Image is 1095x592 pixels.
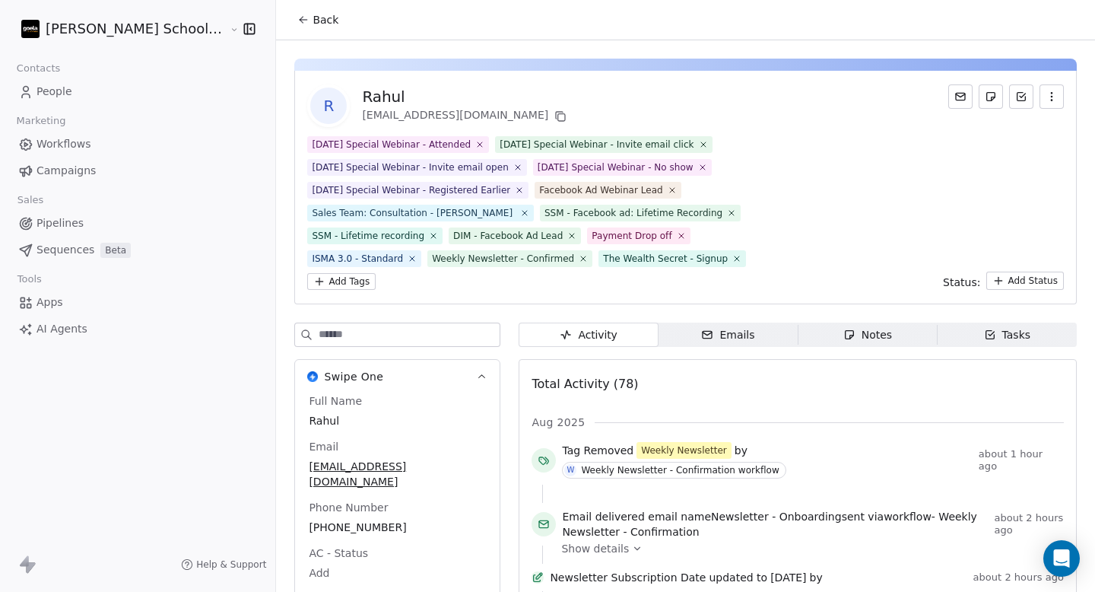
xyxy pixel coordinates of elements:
a: Help & Support [181,559,266,571]
span: Workflows [36,136,91,152]
img: Swipe One [307,371,318,382]
div: Open Intercom Messenger [1043,540,1080,577]
span: about 1 hour ago [979,448,1064,473]
span: Beta [100,243,131,258]
span: R [310,88,347,124]
div: Facebook Ad Webinar Lead [539,183,662,197]
div: [EMAIL_ADDRESS][DOMAIN_NAME] [362,107,570,126]
button: Back [288,6,348,33]
div: Sales Team: Consultation - [PERSON_NAME] ​ [312,206,516,220]
span: Show details [561,541,629,556]
div: Weekly Newsletter - Confirmed [432,252,574,266]
a: Show details [561,541,1053,556]
a: Campaigns [12,158,263,183]
span: [PERSON_NAME] School of Finance LLP [46,19,226,39]
div: ISMA 3.0 - Standard [312,252,403,266]
span: Sequences [36,242,94,258]
span: Tag Removed [562,443,633,458]
div: [DATE] Special Webinar - Invite email open [312,161,508,174]
span: Newsletter - Onboarding [711,511,842,523]
span: Status: [943,275,980,290]
span: People [36,84,72,100]
div: W [567,464,574,476]
span: [PHONE_NUMBER] [309,520,486,535]
a: People [12,79,263,104]
div: Tasks [984,327,1031,343]
div: [DATE] Special Webinar - Attended [312,138,471,151]
span: Aug 2025 [532,415,585,430]
a: Workflows [12,132,263,157]
button: Swipe OneSwipe One [295,360,500,393]
div: DIM - Facebook Ad Lead [453,229,563,243]
span: about 2 hours ago [994,512,1064,536]
span: Newsletter Subscription Date [550,570,706,585]
span: Contacts [10,57,67,80]
a: AI Agents [12,317,263,342]
span: Back [313,12,338,27]
span: Email delivered [562,511,644,523]
div: Emails [701,327,754,343]
div: Weekly Newsletter [641,444,727,457]
span: Campaigns [36,163,96,179]
div: Notes [843,327,892,343]
span: Help & Support [196,559,266,571]
span: Tools [11,268,48,291]
div: SSM - Facebook ad: Lifetime Recording [544,206,722,220]
div: Payment Drop off [592,229,671,243]
span: Full Name [306,393,365,409]
span: Swipe One [324,369,383,384]
span: by [810,570,823,585]
span: about 2 hours ago [973,571,1064,584]
span: Phone Number [306,500,391,515]
div: Weekly Newsletter - Confirmation workflow [581,465,779,476]
span: [EMAIL_ADDRESS][DOMAIN_NAME] [309,459,486,489]
span: Total Activity (78) [532,377,638,391]
span: Add [309,565,486,581]
span: Apps [36,294,63,310]
span: email name sent via workflow - [562,509,988,539]
span: Email [306,439,341,454]
span: Marketing [10,110,72,132]
button: Add Status [986,272,1064,290]
div: [DATE] Special Webinar - Invite email click [500,138,693,151]
button: Add Tags [307,273,376,290]
span: Sales [11,189,50,212]
div: Rahul [362,86,570,107]
div: SSM - Lifetime recording [312,229,424,243]
span: [DATE] [770,570,806,585]
span: Pipelines [36,215,84,231]
span: Rahul [309,413,486,428]
span: AI Agents [36,321,87,337]
a: SequencesBeta [12,237,263,263]
a: Apps [12,290,263,315]
span: AC - Status [306,546,371,561]
img: Zeeshan%20Neck%20Print%20Dark.png [21,20,40,38]
div: [DATE] Special Webinar - No show [538,161,693,174]
span: updated to [709,570,767,585]
span: by [735,443,747,458]
div: [DATE] Special Webinar - Registered Earlier [312,183,510,197]
a: Pipelines [12,211,263,236]
button: [PERSON_NAME] School of Finance LLP [18,16,219,42]
div: The Wealth Secret - Signup [603,252,728,266]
